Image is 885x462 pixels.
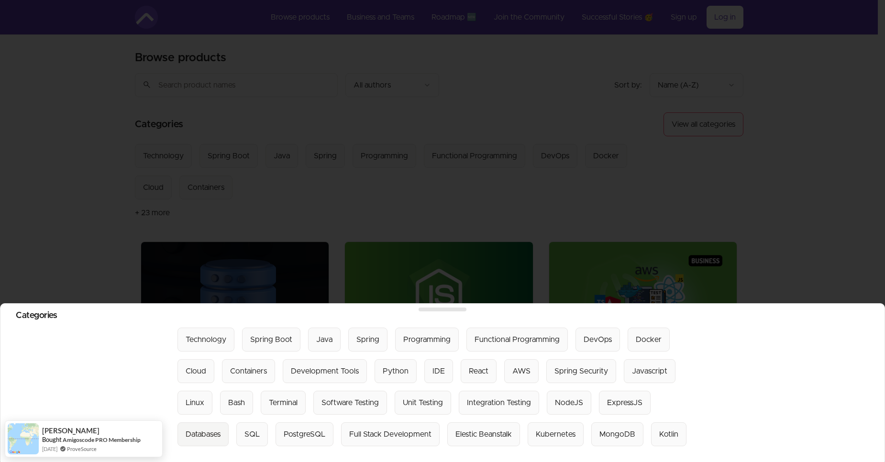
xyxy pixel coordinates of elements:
[403,334,451,345] div: Programming
[555,397,583,408] div: NodeJS
[383,365,409,377] div: Python
[403,397,443,408] div: Unit Testing
[291,365,359,377] div: Development Tools
[228,397,245,408] div: Bash
[244,429,260,440] div: SQL
[632,365,667,377] div: Javascript
[349,429,431,440] div: Full Stack Development
[536,429,575,440] div: Kubernetes
[186,397,204,408] div: Linux
[356,334,379,345] div: Spring
[467,397,531,408] div: Integration Testing
[250,334,292,345] div: Spring Boot
[269,397,298,408] div: Terminal
[455,429,512,440] div: Elestic Beanstalk
[584,334,612,345] div: DevOps
[284,429,325,440] div: PostgreSQL
[16,311,869,320] h2: Categories
[554,365,608,377] div: Spring Security
[321,397,379,408] div: Software Testing
[512,365,531,377] div: AWS
[599,429,635,440] div: MongoDB
[186,334,226,345] div: Technology
[636,334,662,345] div: Docker
[230,365,267,377] div: Containers
[186,365,206,377] div: Cloud
[432,365,445,377] div: IDE
[469,365,488,377] div: React
[316,334,332,345] div: Java
[607,397,642,408] div: ExpressJS
[659,429,678,440] div: Kotlin
[186,429,221,440] div: Databases
[475,334,560,345] div: Functional Programming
